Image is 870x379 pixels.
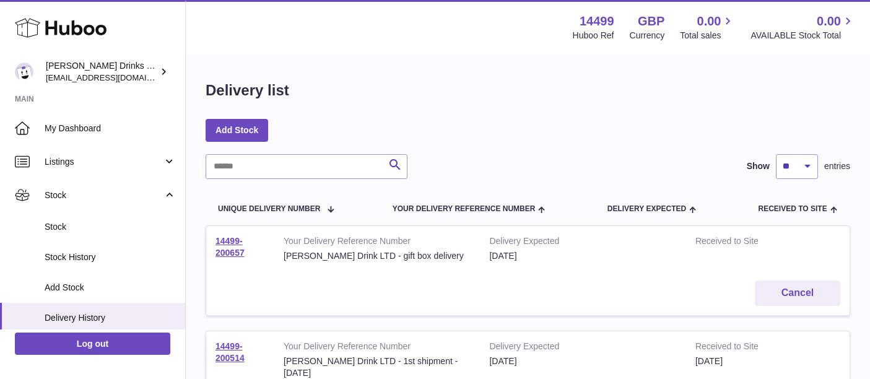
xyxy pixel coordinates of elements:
span: My Dashboard [45,123,176,134]
span: entries [824,160,850,172]
div: [DATE] [489,250,676,262]
span: Unique Delivery Number [218,205,320,213]
strong: Delivery Expected [489,235,676,250]
strong: Delivery Expected [489,341,676,355]
a: 0.00 AVAILABLE Stock Total [750,13,855,41]
span: Add Stock [45,282,176,294]
div: [PERSON_NAME] Drink LTD - 1st shipment - [DATE] [284,355,471,379]
a: Log out [15,333,170,355]
span: 0.00 [817,13,841,30]
span: Received to Site [759,205,827,213]
strong: Received to Site [695,341,793,355]
a: 14499-200514 [215,341,245,363]
a: 0.00 Total sales [680,13,735,41]
div: [DATE] [489,355,676,367]
strong: Your Delivery Reference Number [284,235,471,250]
div: Huboo Ref [573,30,614,41]
img: internalAdmin-14499@internal.huboo.com [15,63,33,81]
span: Stock [45,189,163,201]
span: [EMAIL_ADDRESS][DOMAIN_NAME] [46,72,182,82]
a: Add Stock [206,119,268,141]
div: Currency [630,30,665,41]
span: Stock History [45,251,176,263]
span: Delivery History [45,312,176,324]
button: Cancel [755,281,840,306]
span: Stock [45,221,176,233]
strong: Received to Site [695,235,793,250]
span: AVAILABLE Stock Total [750,30,855,41]
label: Show [747,160,770,172]
h1: Delivery list [206,81,289,100]
strong: 14499 [580,13,614,30]
div: [PERSON_NAME] Drink LTD - gift box delivery [284,250,471,262]
span: Total sales [680,30,735,41]
span: Your Delivery Reference Number [393,205,536,213]
div: [PERSON_NAME] Drinks LTD (t/a Zooz) [46,60,157,84]
span: Listings [45,156,163,168]
strong: GBP [638,13,664,30]
span: Delivery Expected [607,205,686,213]
span: 0.00 [697,13,721,30]
span: [DATE] [695,356,723,366]
strong: Your Delivery Reference Number [284,341,471,355]
a: 14499-200657 [215,236,245,258]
